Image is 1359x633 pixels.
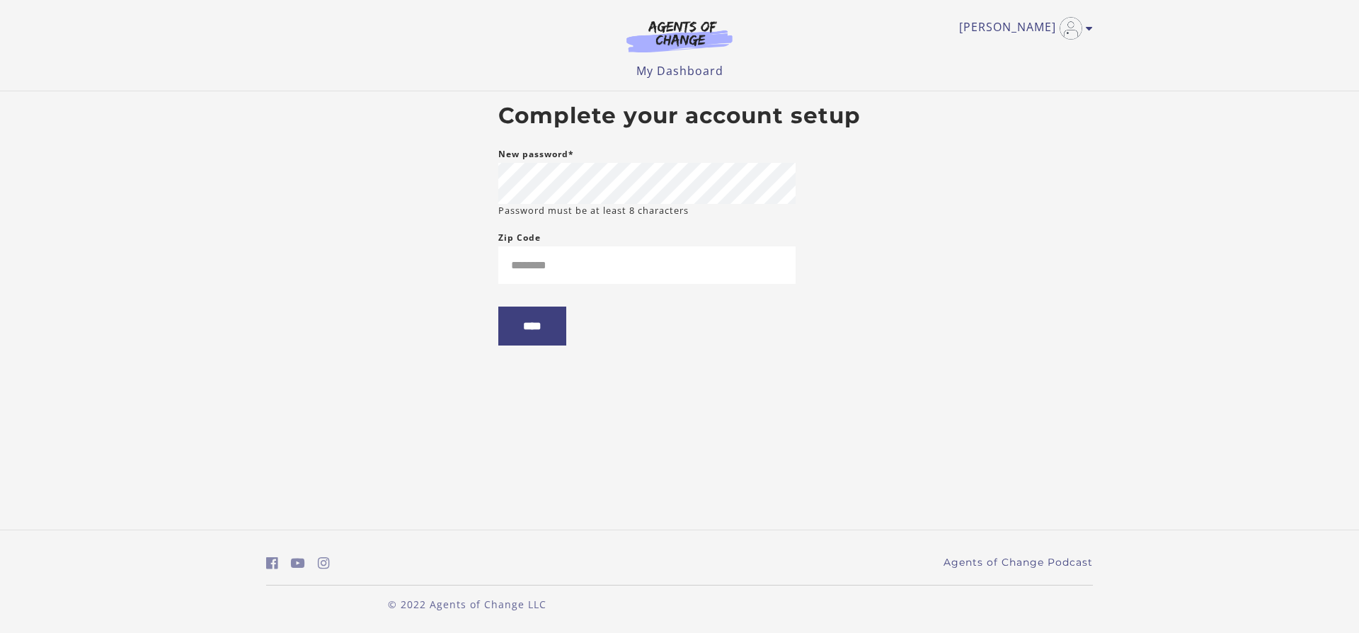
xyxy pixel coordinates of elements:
[291,553,305,574] a: https://www.youtube.com/c/AgentsofChangeTestPrepbyMeaganMitchell (Open in a new window)
[266,597,668,612] p: © 2022 Agents of Change LLC
[318,557,330,570] i: https://www.instagram.com/agentsofchangeprep/ (Open in a new window)
[266,557,278,570] i: https://www.facebook.com/groups/aswbtestprep (Open in a new window)
[318,553,330,574] a: https://www.instagram.com/agentsofchangeprep/ (Open in a new window)
[636,63,723,79] a: My Dashboard
[498,146,574,163] label: New password*
[498,204,689,217] small: Password must be at least 8 characters
[944,555,1093,570] a: Agents of Change Podcast
[612,20,747,52] img: Agents of Change Logo
[959,17,1086,40] a: Toggle menu
[498,103,861,130] h2: Complete your account setup
[498,229,541,246] label: Zip Code
[291,557,305,570] i: https://www.youtube.com/c/AgentsofChangeTestPrepbyMeaganMitchell (Open in a new window)
[266,553,278,574] a: https://www.facebook.com/groups/aswbtestprep (Open in a new window)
